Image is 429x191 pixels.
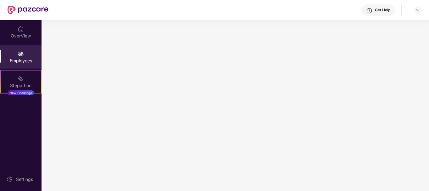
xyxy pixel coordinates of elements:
img: svg+xml;base64,PHN2ZyBpZD0iRHJvcGRvd24tMzJ4MzIiIHhtbG5zPSJodHRwOi8vd3d3LnczLm9yZy8yMDAwL3N2ZyIgd2... [415,8,420,13]
img: svg+xml;base64,PHN2ZyB4bWxucz0iaHR0cDovL3d3dy53My5vcmcvMjAwMC9zdmciIHdpZHRoPSIyMSIgaGVpZ2h0PSIyMC... [18,76,24,82]
div: Stepathon [1,82,41,89]
img: svg+xml;base64,PHN2ZyBpZD0iRW1wbG95ZWVzIiB4bWxucz0iaHR0cDovL3d3dy53My5vcmcvMjAwMC9zdmciIHdpZHRoPS... [18,51,24,57]
div: Get Help [375,8,390,13]
img: New Pazcare Logo [8,6,48,14]
div: New Challenge [8,90,34,95]
img: svg+xml;base64,PHN2ZyBpZD0iSGVscC0zMngzMiIgeG1sbnM9Imh0dHA6Ly93d3cudzMub3JnLzIwMDAvc3ZnIiB3aWR0aD... [366,8,372,14]
img: svg+xml;base64,PHN2ZyBpZD0iSG9tZSIgeG1sbnM9Imh0dHA6Ly93d3cudzMub3JnLzIwMDAvc3ZnIiB3aWR0aD0iMjAiIG... [18,26,24,32]
img: svg+xml;base64,PHN2ZyBpZD0iU2V0dGluZy0yMHgyMCIgeG1sbnM9Imh0dHA6Ly93d3cudzMub3JnLzIwMDAvc3ZnIiB3aW... [7,176,13,183]
div: Settings [14,176,35,183]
